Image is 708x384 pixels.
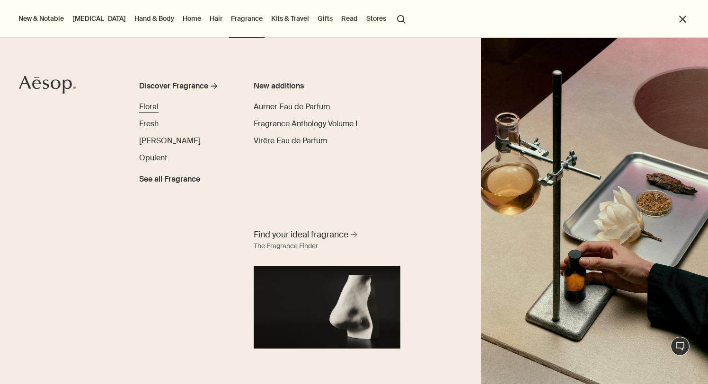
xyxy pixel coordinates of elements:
[254,136,327,146] span: Virēre Eau de Parfum
[254,118,357,130] a: Fragrance Anthology Volume I
[254,119,357,129] span: Fragrance Anthology Volume I
[19,75,76,94] svg: Aesop
[254,80,367,92] div: New additions
[251,227,403,349] a: Find your ideal fragrance The Fragrance FinderA nose sculpture placed in front of black background
[139,135,201,147] a: [PERSON_NAME]
[269,12,311,25] a: Kits & Travel
[139,170,200,185] a: See all Fragrance
[139,80,232,96] a: Discover Fragrance
[181,12,203,25] a: Home
[254,101,330,113] a: Aurner Eau de Parfum
[139,118,159,130] a: Fresh
[339,12,360,25] a: Read
[139,153,167,163] span: Opulent
[364,12,388,25] button: Stores
[71,12,128,25] a: [MEDICAL_DATA]
[316,12,335,25] a: Gifts
[139,101,159,113] a: Floral
[671,337,690,356] button: Live Assistance
[139,136,201,146] span: Woody
[139,80,208,92] div: Discover Fragrance
[677,14,688,25] button: Close the Menu
[208,12,224,25] a: Hair
[139,102,159,112] span: Floral
[17,73,78,99] a: Aesop
[393,9,410,27] button: Open search
[139,152,167,164] a: Opulent
[254,229,348,241] span: Find your ideal fragrance
[133,12,176,25] a: Hand & Body
[17,12,66,25] button: New & Notable
[139,119,159,129] span: Fresh
[229,12,265,25] a: Fragrance
[481,38,708,384] img: Plaster sculptures of noses resting on stone podiums and a wooden ladder.
[254,102,330,112] span: Aurner Eau de Parfum
[254,135,327,147] a: Virēre Eau de Parfum
[254,241,318,252] div: The Fragrance Finder
[139,174,200,185] span: See all Fragrance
